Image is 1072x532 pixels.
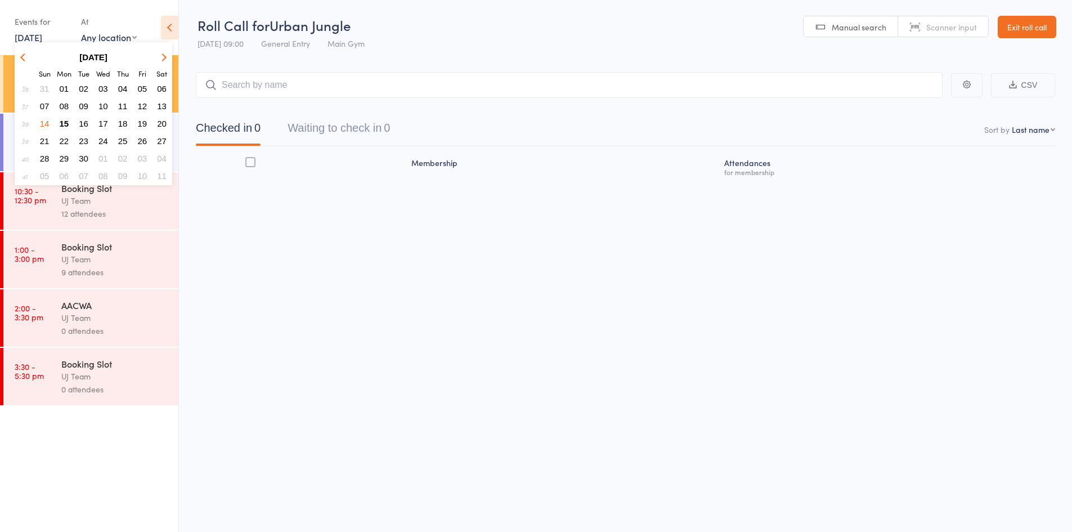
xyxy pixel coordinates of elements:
div: Booking Slot [61,357,169,370]
input: Search by name [196,72,943,98]
div: Last name [1012,124,1049,135]
button: 27 [153,133,171,149]
span: 01 [98,154,108,163]
span: 03 [98,84,108,93]
button: 08 [95,168,112,184]
button: 28 [36,151,53,166]
button: 07 [36,99,53,114]
span: 12 [138,101,147,111]
span: 09 [118,171,128,181]
span: General Entry [261,38,310,49]
small: Thursday [117,69,129,78]
span: 18 [118,119,128,128]
span: 30 [79,154,88,163]
button: Checked in0 [196,116,261,146]
span: Urban Jungle [270,16,351,34]
span: 08 [60,101,69,111]
button: 04 [114,81,132,96]
div: Any location [81,31,137,43]
time: 10:30 - 12:30 pm [15,186,46,204]
button: 02 [75,81,92,96]
span: 06 [60,171,69,181]
button: 03 [95,81,112,96]
div: 9 attendees [61,266,169,279]
span: 31 [40,84,50,93]
strong: [DATE] [79,52,107,62]
span: 08 [98,171,108,181]
button: 11 [114,99,132,114]
small: Saturday [156,69,167,78]
em: 36 [21,84,28,93]
a: 9:00 -10:00 pmUrban JungleGeneral Entry115 attendees [3,55,178,113]
button: 01 [56,81,73,96]
button: 29 [56,151,73,166]
div: UJ Team [61,194,169,207]
a: [DATE] [15,31,42,43]
div: 0 [254,122,261,134]
span: 04 [157,154,167,163]
a: 1:00 -3:00 pmBooking SlotUJ Team9 attendees [3,231,178,288]
span: 10 [98,101,108,111]
div: Booking Slot [61,182,169,194]
button: 06 [153,81,171,96]
button: 13 [153,99,171,114]
label: Sort by [984,124,1010,135]
span: 27 [157,136,167,146]
span: 17 [98,119,108,128]
a: 3:30 -5:30 pmBooking SlotUJ Team0 attendees [3,348,178,405]
div: 12 attendees [61,207,169,220]
button: 11 [153,168,171,184]
button: 12 [134,99,151,114]
button: 14 [36,116,53,131]
button: 15 [56,116,73,131]
button: 20 [153,116,171,131]
time: 3:30 - 5:30 pm [15,362,44,380]
div: UJ Team [61,370,169,383]
button: 04 [153,151,171,166]
span: 15 [60,119,69,128]
span: 28 [40,154,50,163]
div: for membership [724,168,1051,176]
span: 07 [79,171,88,181]
button: 05 [134,81,151,96]
small: Wednesday [96,69,110,78]
button: 02 [114,151,132,166]
button: 26 [134,133,151,149]
small: Sunday [39,69,51,78]
em: 39 [21,137,28,146]
small: Monday [57,69,71,78]
span: Manual search [832,21,886,33]
a: 2:00 -3:30 pmAACWAUJ Team0 attendees [3,289,178,347]
button: 06 [56,168,73,184]
div: At [81,12,137,31]
div: 0 attendees [61,324,169,337]
div: 0 [384,122,390,134]
span: 11 [157,171,167,181]
span: 20 [157,119,167,128]
span: 14 [40,119,50,128]
span: 03 [138,154,147,163]
small: Tuesday [78,69,89,78]
div: Events for [15,12,70,31]
small: Friday [138,69,146,78]
button: 21 [36,133,53,149]
span: 11 [118,101,128,111]
span: Scanner input [926,21,977,33]
span: 07 [40,101,50,111]
em: 41 [22,172,28,181]
em: 40 [21,154,28,163]
button: 23 [75,133,92,149]
div: Membership [407,151,720,181]
span: 26 [138,136,147,146]
button: 08 [56,99,73,114]
span: 05 [138,84,147,93]
button: 22 [56,133,73,149]
span: 09 [79,101,88,111]
div: UJ Team [61,253,169,266]
button: Waiting to check in0 [288,116,390,146]
em: 37 [21,102,28,111]
button: CSV [991,73,1055,97]
button: 09 [75,99,92,114]
span: Roll Call for [198,16,270,34]
button: 05 [36,168,53,184]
